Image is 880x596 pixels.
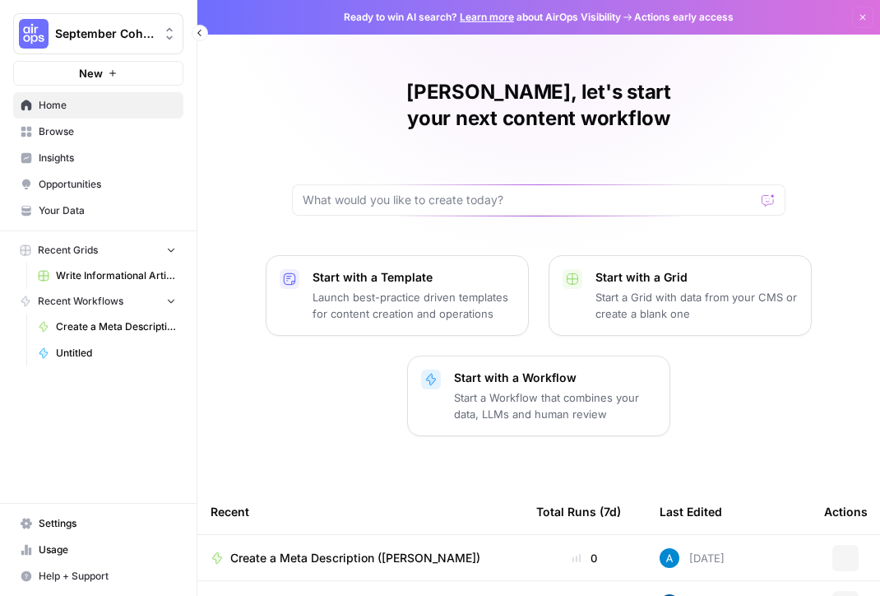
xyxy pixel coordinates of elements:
[39,516,176,531] span: Settings
[13,289,183,314] button: Recent Workflows
[30,340,183,366] a: Untitled
[13,238,183,263] button: Recent Grids
[344,10,621,25] span: Ready to win AI search? about AirOps Visibility
[55,26,155,42] span: September Cohort
[19,19,49,49] img: September Cohort Logo
[38,294,123,309] span: Recent Workflows
[13,171,183,198] a: Opportunities
[824,489,868,534] div: Actions
[211,489,510,534] div: Recent
[30,263,183,289] a: Write Informational Article
[13,61,183,86] button: New
[407,356,670,436] button: Start with a WorkflowStart a Workflow that combines your data, LLMs and human review
[79,65,103,81] span: New
[39,203,176,218] span: Your Data
[303,192,755,208] input: What would you like to create today?
[13,198,183,224] a: Your Data
[660,548,679,568] img: o3cqybgnmipr355j8nz4zpq1mc6x
[13,92,183,119] a: Home
[39,151,176,165] span: Insights
[454,389,656,422] p: Start a Workflow that combines your data, LLMs and human review
[313,269,515,286] p: Start with a Template
[39,542,176,557] span: Usage
[39,177,176,192] span: Opportunities
[595,269,798,286] p: Start with a Grid
[549,255,812,336] button: Start with a GridStart a Grid with data from your CMS or create a blank one
[536,489,621,534] div: Total Runs (7d)
[266,255,529,336] button: Start with a TemplateLaunch best-practice driven templates for content creation and operations
[536,550,633,566] div: 0
[13,145,183,171] a: Insights
[56,268,176,283] span: Write Informational Article
[660,489,722,534] div: Last Edited
[230,550,480,566] span: Create a Meta Description ([PERSON_NAME])
[13,119,183,145] a: Browse
[595,289,798,322] p: Start a Grid with data from your CMS or create a blank one
[292,79,785,132] h1: [PERSON_NAME], let's start your next content workflow
[38,243,98,258] span: Recent Grids
[13,13,183,54] button: Workspace: September Cohort
[39,124,176,139] span: Browse
[460,11,514,23] a: Learn more
[13,510,183,537] a: Settings
[56,346,176,361] span: Untitled
[39,98,176,113] span: Home
[39,569,176,584] span: Help + Support
[454,370,656,386] p: Start with a Workflow
[13,537,183,563] a: Usage
[13,563,183,589] button: Help + Support
[634,10,734,25] span: Actions early access
[211,550,510,566] a: Create a Meta Description ([PERSON_NAME])
[660,548,725,568] div: [DATE]
[56,319,176,334] span: Create a Meta Description ([PERSON_NAME])
[313,289,515,322] p: Launch best-practice driven templates for content creation and operations
[30,314,183,340] a: Create a Meta Description ([PERSON_NAME])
